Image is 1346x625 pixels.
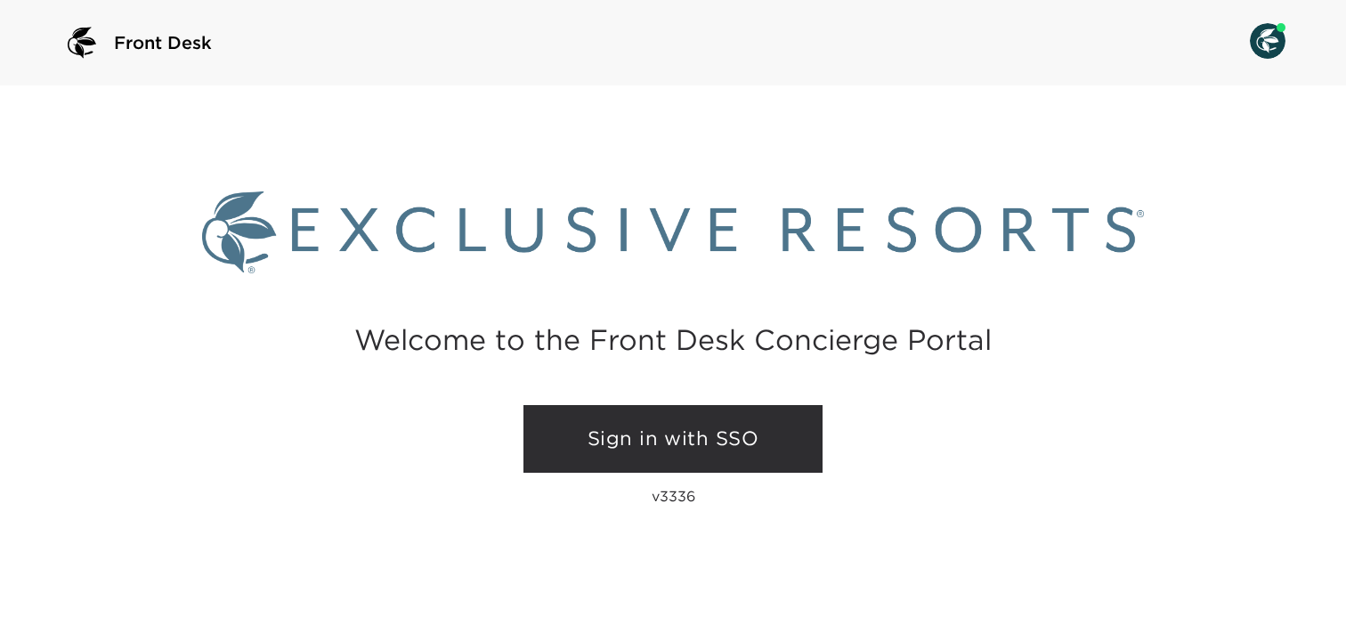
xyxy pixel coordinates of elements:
[1250,23,1285,59] img: User
[114,30,212,55] span: Front Desk
[61,21,103,64] img: logo
[202,191,1144,273] img: Exclusive Resorts logo
[652,487,695,505] p: v3336
[354,326,992,353] h2: Welcome to the Front Desk Concierge Portal
[523,405,823,473] a: Sign in with SSO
